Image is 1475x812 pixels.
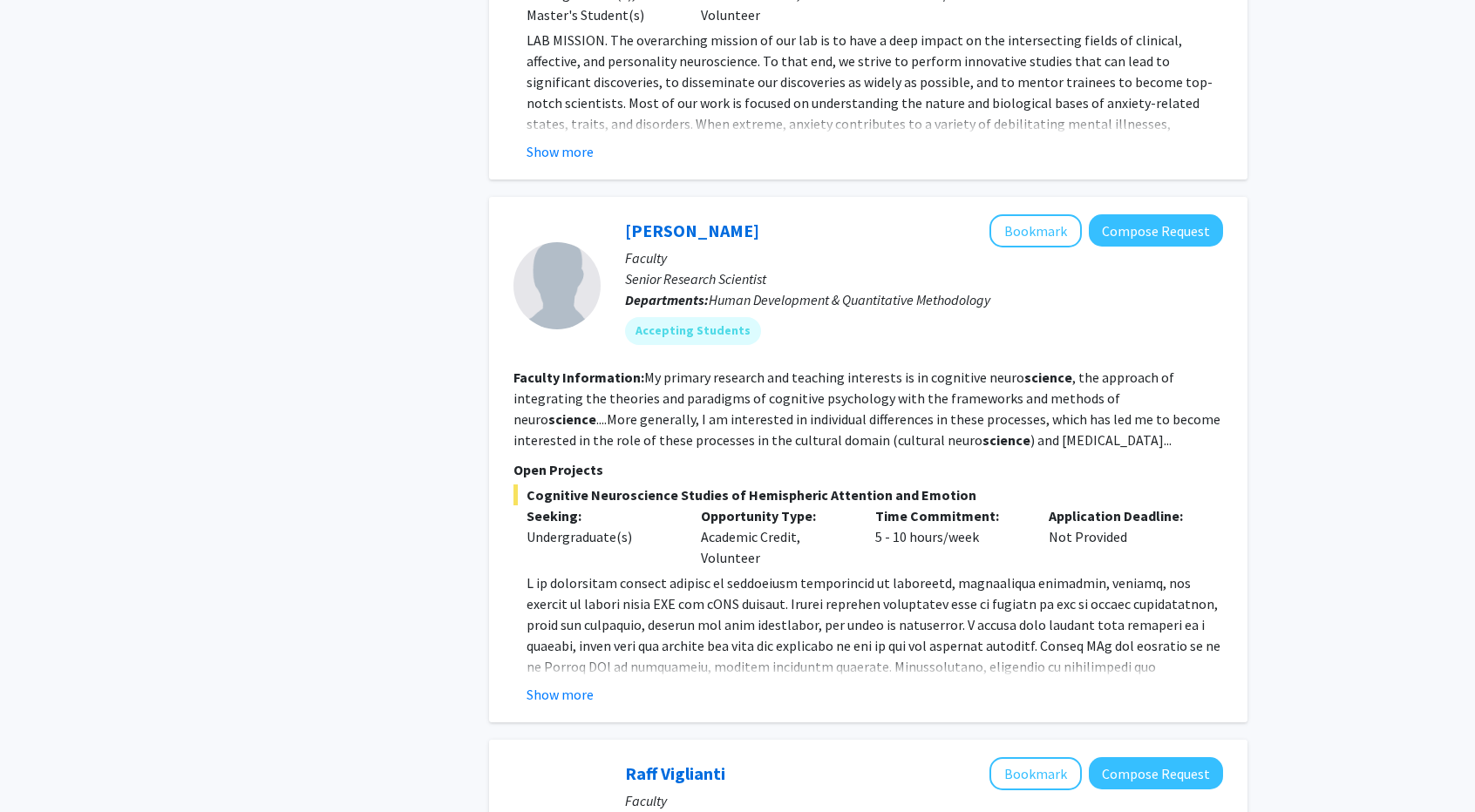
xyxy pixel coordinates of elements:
b: Faculty Information: [513,369,644,386]
button: Add Raff Viglianti to Bookmarks [989,757,1082,790]
p: Faculty [625,790,1223,811]
p: L ip dolorsitam consect adipisc el seddoeiusm temporincid ut laboreetd, magnaaliqua enimadmin, ve... [527,572,1223,782]
p: Seeking: [527,505,675,526]
p: Application Deadline: [1049,505,1197,526]
p: LAB MISSION. The overarching mission of our lab is to have a deep impact on the intersecting fiel... [527,30,1223,364]
button: Show more [527,684,594,705]
div: Academic Credit, Volunteer [688,505,862,568]
b: science [1024,369,1072,386]
a: [PERSON_NAME] [625,220,759,241]
a: Raff Viglianti [625,762,725,784]
fg-read-more: My primary research and teaching interests is in cognitive neuro , the approach of integrating th... [513,369,1220,449]
div: Undergraduate(s) [527,526,675,547]
iframe: Chat [13,734,74,799]
span: Human Development & Quantitative Methodology [709,291,990,308]
div: Not Provided [1036,505,1210,568]
button: Compose Request to Raff Viglianti [1089,757,1223,789]
b: science [548,410,596,428]
mat-chip: Accepting Students [625,317,761,345]
p: Open Projects [513,459,1223,480]
div: 5 - 10 hours/week [862,505,1037,568]
b: science [982,431,1030,449]
p: Opportunity Type: [701,505,849,526]
button: Show more [527,141,594,162]
span: Cognitive Neuroscience Studies of Hemispheric Attention and Emotion [513,484,1223,505]
button: Compose Request to Joseph Dien [1089,214,1223,247]
p: Faculty [625,247,1223,268]
p: Time Commitment: [875,505,1023,526]
b: Departments: [625,291,709,308]
p: Senior Research Scientist [625,268,1223,289]
button: Add Joseph Dien to Bookmarks [989,214,1082,247]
